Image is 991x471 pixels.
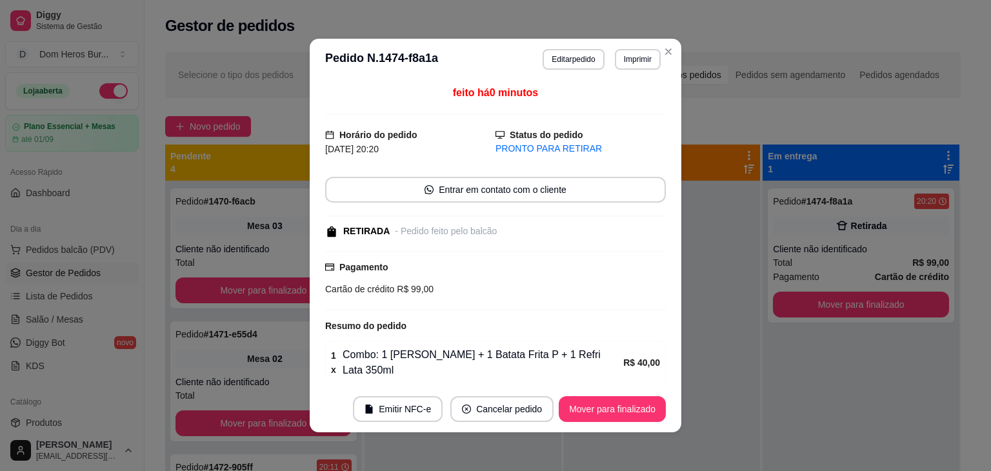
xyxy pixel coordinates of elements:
div: - Pedido feito pelo balcão [395,225,497,238]
button: fileEmitir NFC-e [353,396,443,422]
button: whats-appEntrar em contato com o cliente [325,177,666,203]
strong: Resumo do pedido [325,321,406,331]
button: close-circleCancelar pedido [450,396,554,422]
strong: R$ 40,00 [623,357,660,368]
button: Mover para finalizado [559,396,666,422]
strong: Pagamento [339,262,388,272]
strong: 1 x [331,350,336,375]
span: credit-card [325,263,334,272]
span: [DATE] 20:20 [325,144,379,154]
span: close-circle [462,405,471,414]
span: Cartão de crédito [325,284,394,294]
span: whats-app [425,185,434,194]
div: RETIRADA [343,225,390,238]
button: Close [658,41,679,62]
button: Imprimir [615,49,661,70]
strong: Horário do pedido [339,130,417,140]
span: file [365,405,374,414]
h3: Pedido N. 1474-f8a1a [325,49,438,70]
strong: Status do pedido [510,130,583,140]
span: desktop [495,130,505,139]
div: PRONTO PARA RETIRAR [495,142,666,155]
div: Combo: 1 [PERSON_NAME] + 1 Batata Frita P + 1 Refri Lata 350ml [331,347,623,378]
button: Editarpedido [543,49,604,70]
span: R$ 99,00 [394,284,434,294]
span: feito há 0 minutos [453,87,538,98]
span: calendar [325,130,334,139]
